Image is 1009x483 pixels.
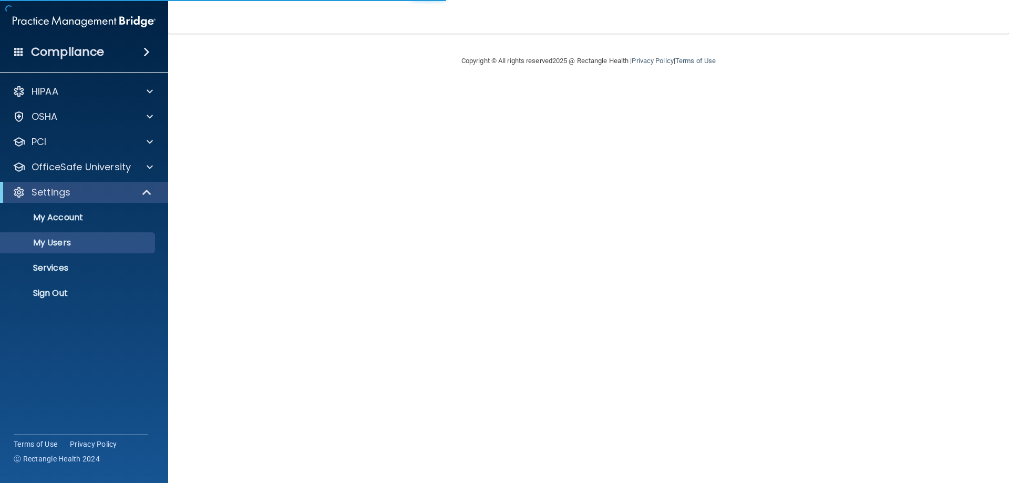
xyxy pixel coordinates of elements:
[632,57,673,65] a: Privacy Policy
[32,85,58,98] p: HIPAA
[13,11,156,32] img: PMB logo
[13,110,153,123] a: OSHA
[13,186,152,199] a: Settings
[14,454,100,464] span: Ⓒ Rectangle Health 2024
[397,44,780,78] div: Copyright © All rights reserved 2025 @ Rectangle Health | |
[13,161,153,173] a: OfficeSafe University
[32,110,58,123] p: OSHA
[7,263,150,273] p: Services
[32,136,46,148] p: PCI
[31,45,104,59] h4: Compliance
[7,288,150,299] p: Sign Out
[32,186,70,199] p: Settings
[13,85,153,98] a: HIPAA
[7,212,150,223] p: My Account
[14,439,57,449] a: Terms of Use
[13,136,153,148] a: PCI
[7,238,150,248] p: My Users
[70,439,117,449] a: Privacy Policy
[675,57,716,65] a: Terms of Use
[32,161,131,173] p: OfficeSafe University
